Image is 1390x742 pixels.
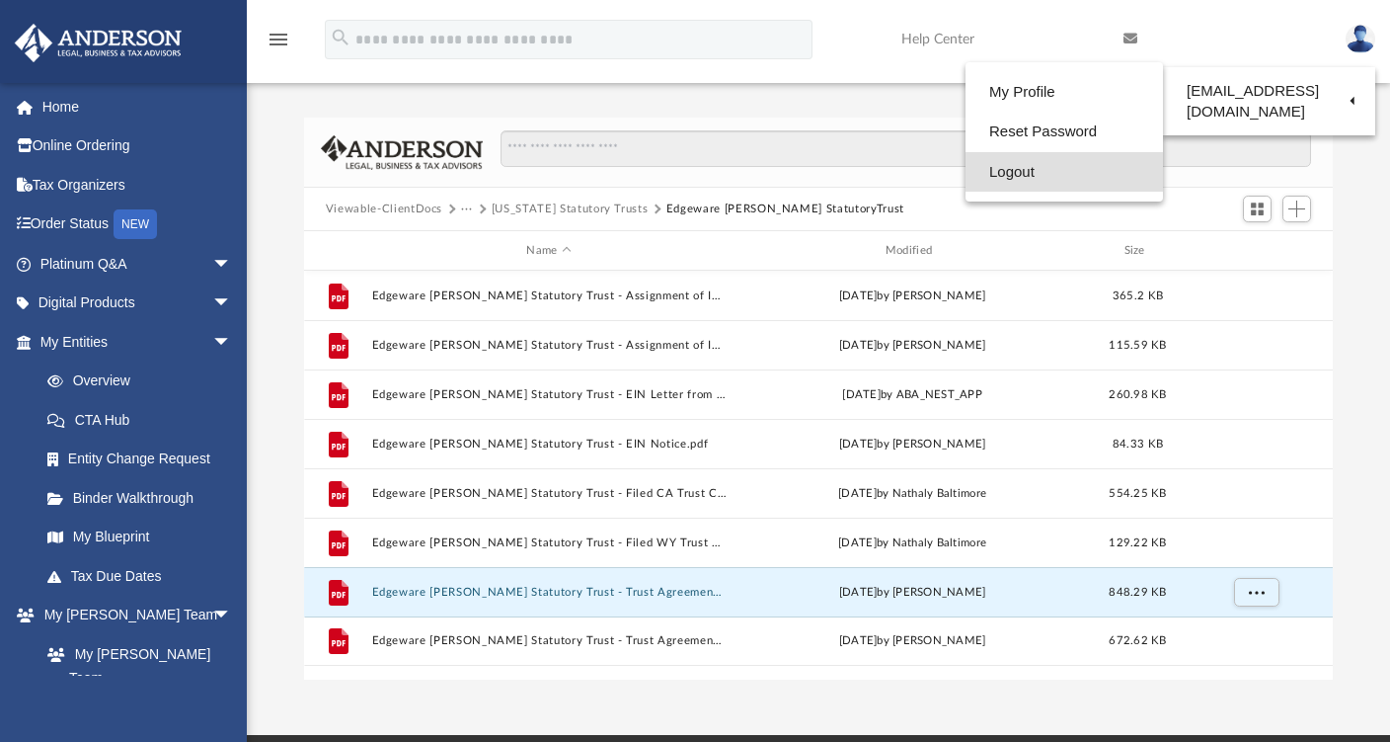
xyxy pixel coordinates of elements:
button: Edgeware [PERSON_NAME] Statutory Trust - EIN Notice.pdf [371,438,726,451]
a: CTA Hub [28,400,262,440]
button: Switch to Grid View [1243,196,1273,223]
span: arrow_drop_down [212,322,252,363]
button: Edgeware [PERSON_NAME] Statutory Trust - Assignment of Interest - DocuSigned.pdf [371,289,726,302]
div: Modified [734,242,1090,260]
a: menu [267,38,290,51]
button: ··· [461,201,474,218]
div: [DATE] by [PERSON_NAME] [734,584,1089,602]
img: User Pic [1346,25,1375,53]
span: 115.59 KB [1109,340,1166,351]
span: 84.33 KB [1113,439,1163,450]
span: 365.2 KB [1113,290,1163,301]
span: 554.25 KB [1109,488,1166,499]
span: 672.62 KB [1109,635,1166,646]
a: Order StatusNEW [14,205,262,245]
button: [US_STATE] Statutory Trusts [492,201,649,218]
div: NEW [114,209,157,239]
a: Digital Productsarrow_drop_down [14,284,262,323]
button: Edgeware [PERSON_NAME] Statutory Trust - Trust Agreement.pdf [371,634,726,647]
a: Platinum Q&Aarrow_drop_down [14,244,262,284]
a: My Blueprint [28,518,252,557]
span: 260.98 KB [1109,389,1166,400]
a: Entity Change Request [28,440,262,479]
a: Tax Due Dates [28,556,262,596]
a: My Profile [965,72,1163,113]
span: arrow_drop_down [212,596,252,636]
div: Size [1098,242,1177,260]
div: id [313,242,362,260]
button: Edgeware [PERSON_NAME] Statutory Trust - Trust Agreement - DocuSigned.pdf [371,586,726,599]
div: grid [304,271,1333,680]
a: My Entitiesarrow_drop_down [14,322,262,362]
i: search [330,27,351,48]
span: arrow_drop_down [212,284,252,324]
span: 129.22 KB [1109,537,1166,548]
a: Home [14,87,262,126]
button: Edgeware [PERSON_NAME] Statutory Trust - EIN Letter from IRS.pdf [371,388,726,401]
span: 848.29 KB [1109,587,1166,598]
a: Reset Password [965,112,1163,152]
button: Edgeware [PERSON_NAME] StatutoryTrust [666,201,904,218]
a: [EMAIL_ADDRESS][DOMAIN_NAME] [1163,72,1375,130]
button: Viewable-ClientDocs [326,201,442,218]
i: menu [267,28,290,51]
div: id [1186,242,1324,260]
div: [DATE] by [PERSON_NAME] [734,337,1089,355]
div: [DATE] by [PERSON_NAME] [734,436,1089,453]
div: Name [370,242,726,260]
input: Search files and folders [501,130,1312,168]
div: [DATE] by [PERSON_NAME] [734,632,1089,650]
button: Edgeware [PERSON_NAME] Statutory Trust - Filed CA Trust Certificate.pdf [371,487,726,500]
button: Edgeware [PERSON_NAME] Statutory Trust - Assignment of Interest.pdf [371,339,726,352]
a: Binder Walkthrough [28,478,262,518]
a: Logout [965,152,1163,193]
div: [DATE] by ABA_NEST_APP [734,386,1089,404]
a: Overview [28,362,262,401]
div: [DATE] by Nathaly Baltimore [734,485,1089,503]
a: Online Ordering [14,126,262,166]
button: More options [1233,578,1278,608]
span: arrow_drop_down [212,244,252,285]
a: My [PERSON_NAME] Teamarrow_drop_down [14,596,252,635]
button: Edgeware [PERSON_NAME] Statutory Trust - Filed WY Trust Certificate.pdf [371,536,726,549]
div: [DATE] by Nathaly Baltimore [734,535,1089,552]
button: Add [1282,196,1312,223]
a: Tax Organizers [14,165,262,205]
div: [DATE] by [PERSON_NAME] [734,288,1089,305]
a: My [PERSON_NAME] Team [28,634,242,698]
img: Anderson Advisors Platinum Portal [9,24,188,62]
